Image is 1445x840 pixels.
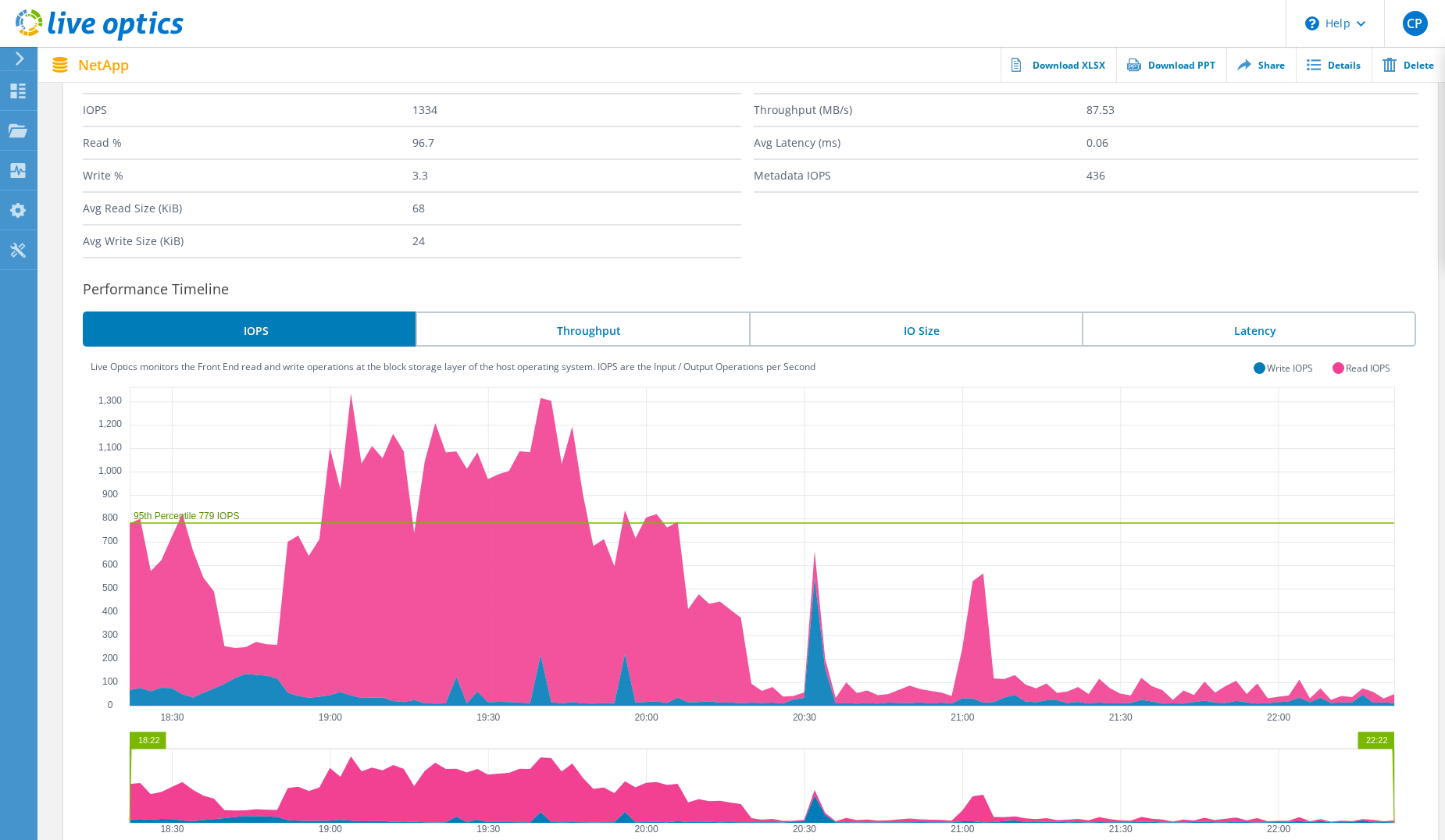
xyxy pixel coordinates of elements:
[83,311,416,347] li: IOPS
[1082,311,1416,347] li: Latency
[635,824,658,835] text: 20:00
[754,94,1086,126] label: Throughput (MB/s)
[749,311,1082,347] li: IO Size
[1086,160,1419,191] label: 436
[83,226,412,257] label: Avg Write Size (KiB)
[1267,361,1313,375] label: Write IOPS
[793,824,816,835] text: 20:30
[1296,47,1372,82] a: Details
[108,699,113,710] text: 0
[83,94,412,126] label: IOPS
[138,735,160,745] text: 18:22
[78,58,129,72] span: NetApp
[102,536,118,546] text: 700
[83,160,412,191] label: Write %
[416,311,748,347] li: Throughput
[1267,712,1290,723] text: 22:00
[102,559,118,570] text: 600
[102,676,118,687] text: 100
[98,395,122,406] text: 1,300
[102,512,118,523] text: 800
[754,160,1086,191] label: Metadata IOPS
[754,127,1086,158] label: Avg Latency (ms)
[1407,17,1422,30] span: CP
[1366,735,1388,745] text: 22:22
[16,33,184,44] a: Live Optics Dashboard
[83,278,1438,300] h3: Performance Timeline
[1086,127,1419,158] label: 0.06
[1346,361,1390,375] label: Read IOPS
[91,360,815,373] label: Live Optics monitors the Front End read and write operations at the block storage layer of the ho...
[1305,16,1319,30] svg: \n
[98,418,122,429] text: 1,200
[98,465,122,476] text: 1,000
[1109,824,1133,835] text: 21:30
[1086,94,1419,126] label: 87.53
[951,712,975,723] text: 21:00
[102,653,118,664] text: 200
[161,712,184,723] text: 18:30
[98,442,122,453] text: 1,100
[476,824,500,835] text: 19:30
[102,489,118,500] text: 900
[635,712,658,723] text: 20:00
[1116,47,1226,82] a: Download PPT
[951,824,975,835] text: 21:00
[412,127,742,158] label: 96.7
[102,582,118,593] text: 500
[102,629,118,640] text: 300
[102,606,118,617] text: 400
[412,160,742,191] label: 3.3
[1001,47,1116,82] a: Download XLSX
[83,127,412,158] label: Read %
[412,193,742,224] label: 68
[319,712,342,723] text: 19:00
[476,712,500,723] text: 19:30
[1372,47,1445,82] a: Delete
[319,824,342,835] text: 19:00
[793,712,816,723] text: 20:30
[1226,47,1296,82] a: Share
[161,824,184,835] text: 18:30
[412,226,742,257] label: 24
[83,193,412,224] label: Avg Read Size (KiB)
[1109,712,1133,723] text: 21:30
[1267,824,1290,835] text: 22:00
[134,511,239,521] text: 95th Percentile 779 IOPS
[412,94,742,126] label: 1334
